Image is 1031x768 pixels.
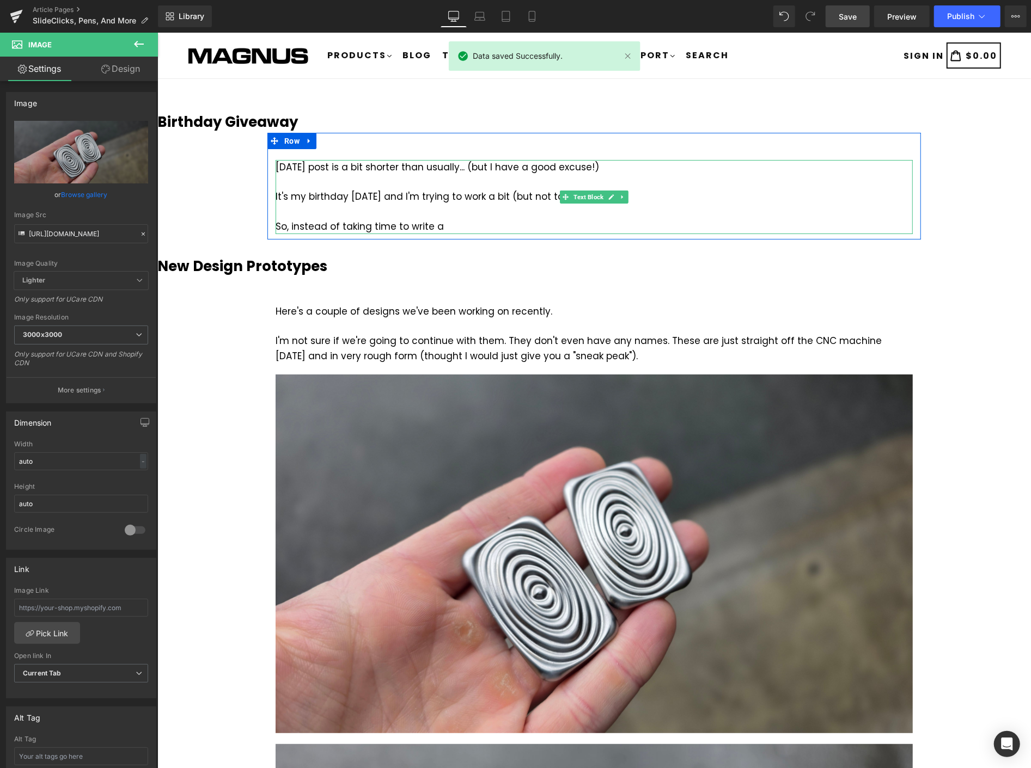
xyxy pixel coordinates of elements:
span: Publish [947,12,974,21]
div: Link [14,558,29,574]
div: - [140,454,147,469]
button: Redo [800,5,821,27]
a: Browse gallery [62,185,108,204]
div: Only support for UCare CDN [14,295,148,311]
div: Only support for UCare CDN and Shopify CDN [14,350,148,374]
a: SIGN IN [746,16,786,30]
button: Undo [773,5,795,27]
div: Image Src [14,211,148,219]
input: Your alt tags go here [14,747,148,765]
input: auto [14,495,148,513]
b: 3000x3000 [23,330,62,339]
span: $0.00 [808,16,840,29]
button: Publish [934,5,1001,27]
div: It's my birthday [DATE] and I'm trying to work a bit (but not took much :-D). [118,157,755,171]
div: Image Link [14,587,148,594]
input: auto [14,452,148,470]
span: Save [839,11,857,22]
a: New Library [158,5,212,27]
img: Magnus Store [30,12,152,34]
span: Row [124,100,145,116]
div: Open Intercom Messenger [994,731,1020,757]
div: Image Resolution [14,314,148,321]
input: https://your-shop.myshopify.com [14,599,148,617]
div: Image [14,93,37,108]
div: Here's a couple of designs we've been working on recently. [118,272,755,331]
div: Alt Tag [14,707,40,722]
div: So, instead of taking time to write a [118,187,755,201]
div: Circle Image [14,525,114,537]
b: Lighter [22,276,45,284]
a: Design [81,57,160,81]
a: Laptop [467,5,493,27]
button: More [1005,5,1027,27]
span: SIGN IN [746,16,786,29]
div: Alt Tag [14,735,148,743]
span: Data saved Successfully. [473,50,563,62]
input: Link [14,224,148,243]
a: Tablet [493,5,519,27]
span: Image [28,40,52,49]
a: Article Pages [33,5,158,14]
span: Library [179,11,204,21]
div: Open link In [14,652,148,660]
div: Height [14,483,148,490]
a: Pick Link [14,622,80,644]
button: More settings [7,377,156,403]
div: Image Quality [14,260,148,267]
span: SlideClicks, Pens, And More [33,16,136,25]
div: or [14,189,148,200]
a: Expand / Collapse [460,158,471,171]
a: Preview [874,5,930,27]
div: I'm not sure if we're going to continue with them. They don't even have any names. These are just... [118,301,755,330]
div: Width [14,440,148,448]
span: Text Block [414,158,448,171]
p: More settings [58,385,101,395]
a: Expand / Collapse [145,100,159,116]
a: Mobile [519,5,545,27]
b: Current Tab [23,669,62,677]
div: Dimension [14,412,52,427]
span: Preview [887,11,917,22]
a: $0.00 [789,10,844,36]
a: Desktop [441,5,467,27]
